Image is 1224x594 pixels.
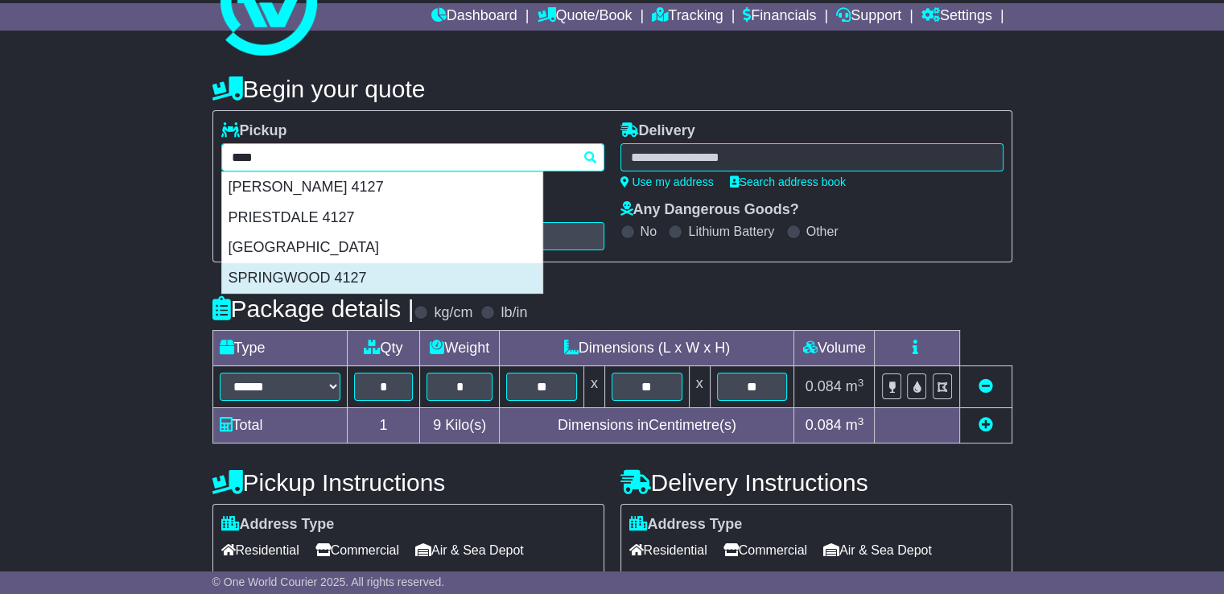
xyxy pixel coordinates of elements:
td: Qty [347,331,420,366]
label: kg/cm [434,304,472,322]
a: Settings [921,3,992,31]
span: Commercial [315,538,399,563]
td: Volume [794,331,875,366]
span: 0.084 [806,417,842,433]
td: Kilo(s) [420,408,500,443]
h4: Pickup Instructions [212,469,604,496]
a: Add new item [979,417,993,433]
div: PRIESTDALE 4127 [222,203,542,233]
a: Search address book [730,175,846,188]
td: x [689,366,710,408]
span: m [846,378,864,394]
td: Dimensions (L x W x H) [500,331,794,366]
label: No [641,224,657,239]
a: Financials [743,3,816,31]
h4: Begin your quote [212,76,1012,102]
a: Support [836,3,901,31]
label: Pickup [221,122,287,140]
label: Address Type [629,516,743,534]
span: Commercial [723,538,807,563]
label: Lithium Battery [688,224,774,239]
div: SPRINGWOOD 4127 [222,263,542,294]
span: Air & Sea Depot [415,538,524,563]
sup: 3 [858,377,864,389]
a: Tracking [652,3,723,31]
a: Remove this item [979,378,993,394]
sup: 3 [858,415,864,427]
span: 9 [433,417,441,433]
td: Dimensions in Centimetre(s) [500,408,794,443]
label: Other [806,224,839,239]
label: Delivery [620,122,695,140]
span: 0.084 [806,378,842,394]
a: Dashboard [431,3,517,31]
span: Air & Sea Depot [823,538,932,563]
td: Total [212,408,347,443]
label: lb/in [501,304,527,322]
div: [GEOGRAPHIC_DATA] [222,233,542,263]
h4: Package details | [212,295,414,322]
h4: Delivery Instructions [620,469,1012,496]
span: Residential [221,538,299,563]
label: Address Type [221,516,335,534]
td: Weight [420,331,500,366]
div: [PERSON_NAME] 4127 [222,172,542,203]
typeahead: Please provide city [221,143,604,171]
a: Quote/Book [537,3,632,31]
span: © One World Courier 2025. All rights reserved. [212,575,445,588]
td: Type [212,331,347,366]
label: Any Dangerous Goods? [620,201,799,219]
td: 1 [347,408,420,443]
td: x [583,366,604,408]
span: Residential [629,538,707,563]
a: Use my address [620,175,714,188]
span: m [846,417,864,433]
